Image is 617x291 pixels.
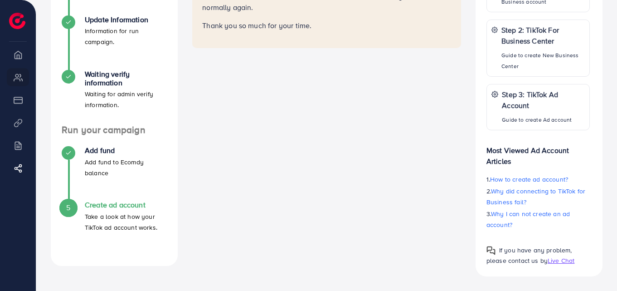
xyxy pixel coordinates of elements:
[486,187,585,207] span: Why did connecting to TikTok for Business fail?
[85,25,167,47] p: Information for run campaign.
[85,70,167,87] h4: Waiting verify information
[51,146,178,201] li: Add fund
[486,174,590,185] p: 1.
[66,202,70,213] span: 5
[85,15,167,24] h4: Update Information
[85,201,167,209] h4: Create ad account
[490,175,568,184] span: How to create ad account?
[486,209,570,229] span: Why I can not create an ad account?
[502,114,585,125] p: Guide to create Ad account
[486,138,590,167] p: Most Viewed Ad Account Articles
[502,89,585,111] p: Step 3: TikTok Ad Account
[202,20,451,31] p: Thank you so much for your time.
[486,246,572,265] span: If you have any problem, please contact us by
[501,25,585,46] p: Step 2: TikTok For Business Center
[85,89,167,110] p: Waiting for admin verify information.
[85,146,167,155] h4: Add fund
[51,124,178,136] h4: Run your campaign
[51,15,178,70] li: Update Information
[501,50,585,72] p: Guide to create New Business Center
[486,208,590,230] p: 3.
[548,256,574,265] span: Live Chat
[9,13,25,29] img: logo
[51,201,178,255] li: Create ad account
[486,246,496,255] img: Popup guide
[85,211,167,233] p: Take a look at how your TikTok ad account works.
[85,157,167,178] p: Add fund to Ecomdy balance
[486,186,590,207] p: 2.
[51,70,178,124] li: Waiting verify information
[578,250,610,284] iframe: Chat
